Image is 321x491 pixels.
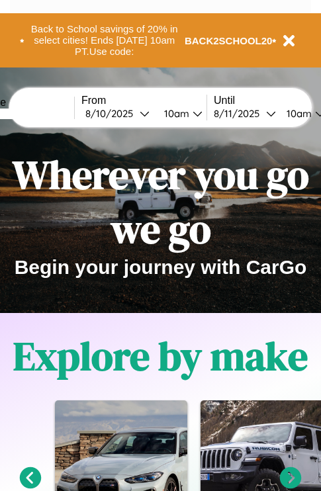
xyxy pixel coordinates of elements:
div: 8 / 11 / 2025 [214,107,266,120]
button: 10am [154,107,206,120]
b: BACK2SCHOOL20 [185,35,273,46]
div: 8 / 10 / 2025 [85,107,140,120]
label: From [81,95,206,107]
div: 10am [158,107,193,120]
button: 8/10/2025 [81,107,154,120]
h1: Explore by make [13,329,308,383]
div: 10am [280,107,315,120]
button: Back to School savings of 20% in select cities! Ends [DATE] 10am PT.Use code: [24,20,185,61]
